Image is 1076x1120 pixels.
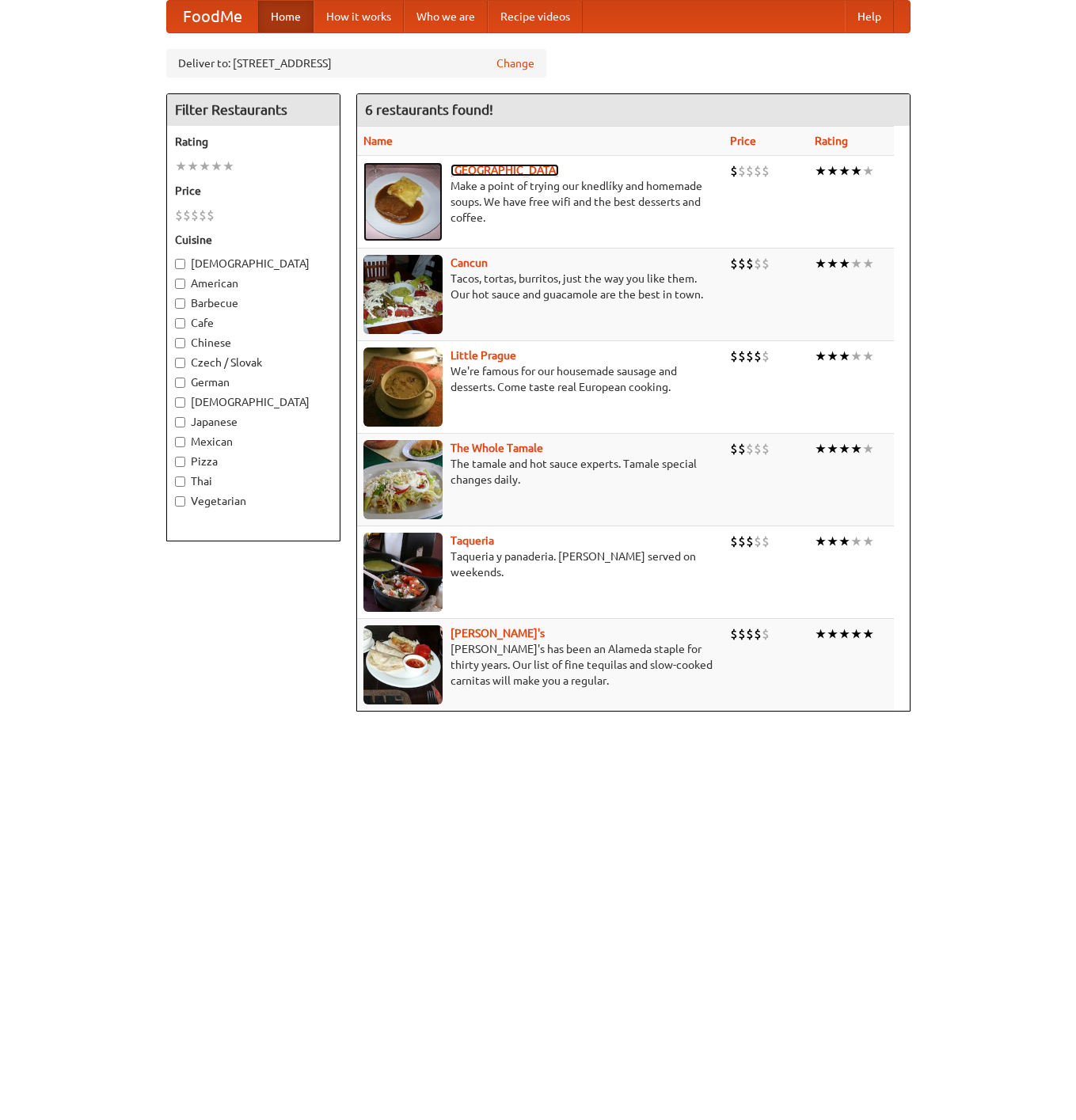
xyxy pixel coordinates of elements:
[451,627,545,640] a: [PERSON_NAME]'s
[175,315,332,331] label: Cafe
[451,349,516,362] a: Little Prague
[363,255,443,334] img: cancun.jpg
[838,533,850,550] li: ★
[862,347,874,365] li: ★
[746,255,754,272] li: $
[175,358,185,368] input: Czech / Slovak
[363,178,718,226] p: Make a point of trying our knedlíky and homemade soups. We have free wifi and the best desserts a...
[730,440,738,457] li: $
[746,533,754,550] li: $
[167,94,340,126] h4: Filter Restaurants
[175,454,332,469] label: Pizza
[815,347,827,365] li: ★
[838,255,850,272] li: ★
[175,457,185,467] input: Pizza
[827,625,838,643] li: ★
[199,158,211,175] li: ★
[862,255,874,272] li: ★
[175,295,332,311] label: Barbecue
[488,1,583,32] a: Recipe videos
[404,1,488,32] a: Who we are
[862,625,874,643] li: ★
[363,162,443,241] img: czechpoint.jpg
[862,440,874,457] li: ★
[199,207,207,224] li: $
[451,442,543,454] a: The Whole Tamale
[762,533,770,550] li: $
[363,549,718,580] p: Taqueria y panaderia. [PERSON_NAME] served on weekends.
[738,162,746,180] li: $
[738,440,746,457] li: $
[363,135,393,147] a: Name
[167,1,258,32] a: FoodMe
[850,162,862,180] li: ★
[451,164,559,177] a: [GEOGRAPHIC_DATA]
[363,641,718,689] p: [PERSON_NAME]'s has been an Alameda staple for thirty years. Our list of fine tequilas and slow-c...
[191,207,199,224] li: $
[738,347,746,365] li: $
[738,533,746,550] li: $
[762,625,770,643] li: $
[175,378,185,388] input: German
[175,355,332,370] label: Czech / Slovak
[363,440,443,519] img: wholetamale.jpg
[815,162,827,180] li: ★
[175,279,185,289] input: American
[175,496,185,507] input: Vegetarian
[175,417,185,427] input: Japanese
[175,335,332,351] label: Chinese
[363,533,443,612] img: taqueria.jpg
[730,347,738,365] li: $
[754,440,762,457] li: $
[850,440,862,457] li: ★
[175,256,332,271] label: [DEMOGRAPHIC_DATA]
[827,162,838,180] li: ★
[175,397,185,408] input: [DEMOGRAPHIC_DATA]
[175,434,332,450] label: Mexican
[175,158,187,175] li: ★
[314,1,404,32] a: How it works
[175,374,332,390] label: German
[815,255,827,272] li: ★
[363,625,443,704] img: pedros.jpg
[762,347,770,365] li: $
[175,414,332,430] label: Japanese
[827,440,838,457] li: ★
[175,338,185,348] input: Chinese
[827,255,838,272] li: ★
[175,259,185,269] input: [DEMOGRAPHIC_DATA]
[166,49,546,78] div: Deliver to: [STREET_ADDRESS]
[175,275,332,291] label: American
[815,440,827,457] li: ★
[850,625,862,643] li: ★
[175,394,332,410] label: [DEMOGRAPHIC_DATA]
[850,533,862,550] li: ★
[754,162,762,180] li: $
[175,183,332,199] h5: Price
[451,256,488,269] a: Cancun
[175,476,185,487] input: Thai
[730,135,756,147] a: Price
[738,255,746,272] li: $
[730,625,738,643] li: $
[175,473,332,489] label: Thai
[762,255,770,272] li: $
[838,162,850,180] li: ★
[746,347,754,365] li: $
[365,102,493,117] ng-pluralize: 6 restaurants found!
[496,55,534,71] a: Change
[746,625,754,643] li: $
[175,318,185,328] input: Cafe
[451,534,494,547] a: Taqueria
[183,207,191,224] li: $
[862,533,874,550] li: ★
[363,456,718,488] p: The tamale and hot sauce experts. Tamale special changes daily.
[738,625,746,643] li: $
[845,1,894,32] a: Help
[746,440,754,457] li: $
